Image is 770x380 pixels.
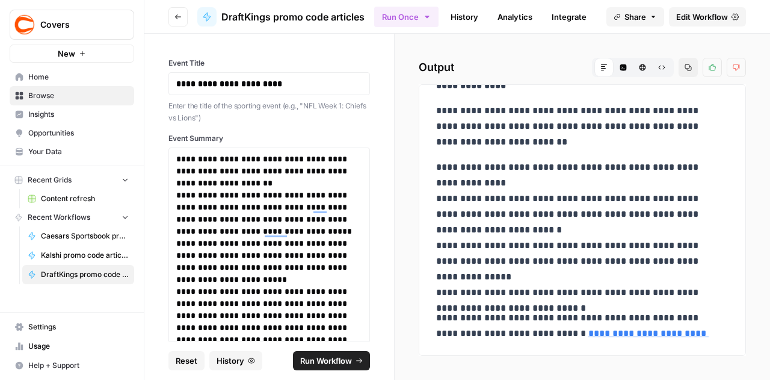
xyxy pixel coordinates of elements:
[10,105,134,124] a: Insights
[221,10,365,24] span: DraftKings promo code articles
[300,355,352,367] span: Run Workflow
[28,128,129,139] span: Opportunities
[10,142,134,161] a: Your Data
[197,7,365,26] a: DraftKings promo code articles
[10,171,134,189] button: Recent Grids
[443,7,485,26] a: History
[28,322,129,332] span: Settings
[41,231,129,241] span: Caesars Sportsbook promo code articles
[168,58,370,69] label: Event Title
[10,317,134,337] a: Settings
[624,11,646,23] span: Share
[374,7,439,27] button: Run Once
[22,226,134,246] a: Caesars Sportsbook promo code articles
[28,109,129,120] span: Insights
[10,10,134,40] button: Workspace: Covers
[606,7,664,26] button: Share
[669,7,746,26] a: Edit Workflow
[22,246,134,265] a: Kalshi promo code articles
[10,86,134,105] a: Browse
[22,189,134,208] a: Content refresh
[419,58,746,77] h2: Output
[10,356,134,375] button: Help + Support
[10,45,134,63] button: New
[22,265,134,284] a: DraftKings promo code articles
[176,355,197,367] span: Reset
[217,355,244,367] span: History
[10,67,134,87] a: Home
[14,14,35,36] img: Covers Logo
[28,175,72,185] span: Recent Grids
[41,193,129,204] span: Content refresh
[28,90,129,101] span: Browse
[10,123,134,143] a: Opportunities
[544,7,594,26] a: Integrate
[209,351,262,370] button: History
[28,72,129,83] span: Home
[293,351,370,370] button: Run Workflow
[28,341,129,352] span: Usage
[168,100,370,123] p: Enter the title of the sporting event (e.g., "NFL Week 1: Chiefs vs Lions")
[10,337,134,356] a: Usage
[168,351,205,370] button: Reset
[58,48,75,60] span: New
[28,360,129,371] span: Help + Support
[10,208,134,226] button: Recent Workflows
[41,250,129,261] span: Kalshi promo code articles
[168,133,370,144] label: Event Summary
[490,7,540,26] a: Analytics
[28,212,90,223] span: Recent Workflows
[40,19,113,31] span: Covers
[41,269,129,280] span: DraftKings promo code articles
[28,146,129,157] span: Your Data
[676,11,728,23] span: Edit Workflow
